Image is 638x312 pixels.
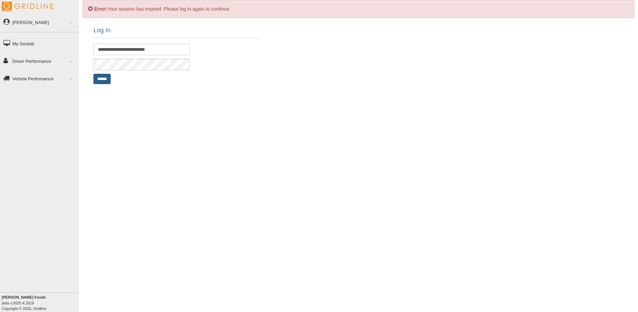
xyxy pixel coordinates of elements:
[2,294,79,311] div: Copyright © 2025, Gridline
[2,2,53,11] img: Gridline
[93,27,111,34] h2: Log In
[94,6,108,12] b: Error:
[2,301,34,305] i: beta v.2025.4.2019
[2,295,46,299] b: [PERSON_NAME] Foods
